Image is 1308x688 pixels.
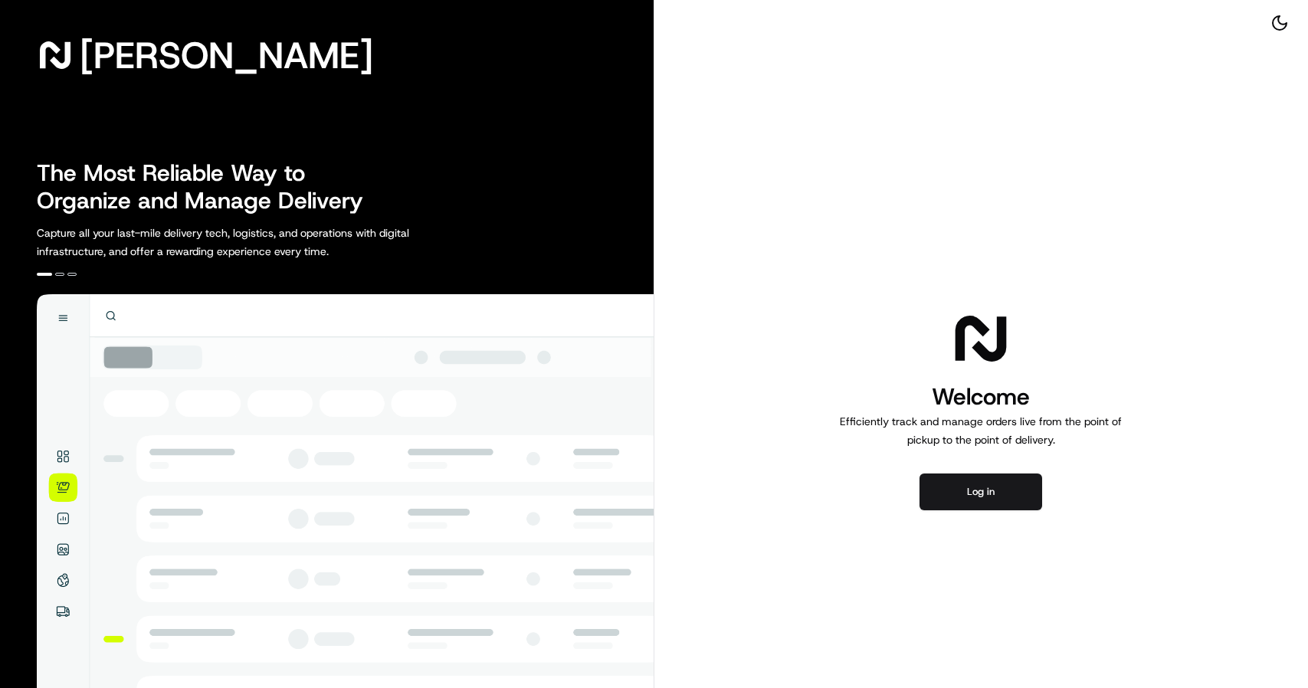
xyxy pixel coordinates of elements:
[920,473,1042,510] button: Log in
[80,40,373,70] span: [PERSON_NAME]
[37,159,380,215] h2: The Most Reliable Way to Organize and Manage Delivery
[834,412,1128,449] p: Efficiently track and manage orders live from the point of pickup to the point of delivery.
[37,224,478,260] p: Capture all your last-mile delivery tech, logistics, and operations with digital infrastructure, ...
[834,382,1128,412] h1: Welcome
